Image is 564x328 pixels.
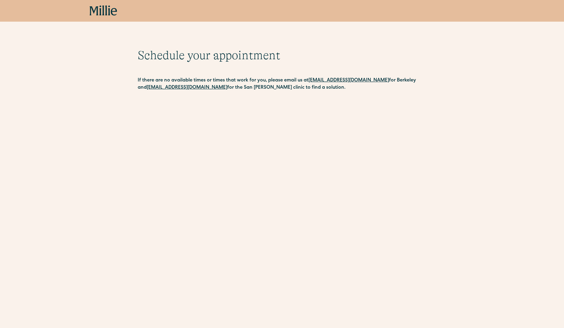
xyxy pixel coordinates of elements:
[227,85,345,90] strong: for the San [PERSON_NAME] clinic to find a solution.
[138,48,426,63] h1: Schedule your appointment
[147,85,227,90] a: [EMAIL_ADDRESS][DOMAIN_NAME]
[308,78,389,83] a: [EMAIL_ADDRESS][DOMAIN_NAME]
[138,78,308,83] strong: If there are no available times or times that work for you, please email us at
